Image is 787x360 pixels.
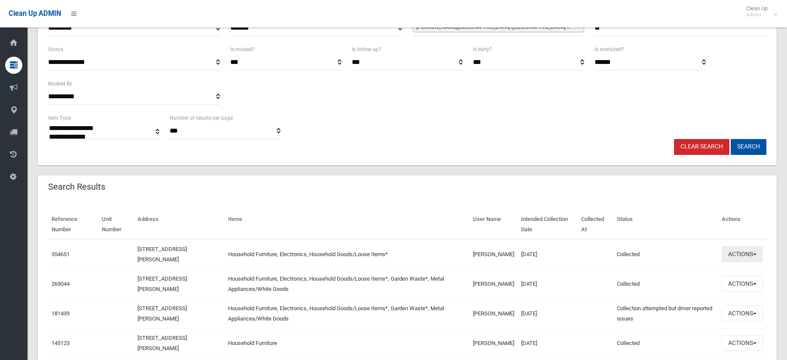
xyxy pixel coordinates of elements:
[170,113,233,123] label: Number of results per page
[470,210,518,239] th: User Name
[578,210,613,239] th: Collected At
[722,276,763,292] button: Actions
[742,5,776,18] span: Clean Up
[48,79,72,88] label: Booked By
[137,335,187,351] a: [STREET_ADDRESS][PERSON_NAME]
[470,328,518,358] td: [PERSON_NAME]
[518,239,578,269] td: [DATE]
[722,306,763,321] button: Actions
[613,210,718,239] th: Status
[52,340,70,346] a: 145123
[595,45,624,54] label: Is oversized?
[225,328,470,358] td: Household Furniture
[48,210,98,239] th: Reference Number
[38,178,116,195] header: Search Results
[518,299,578,328] td: [DATE]
[52,251,70,257] a: 354651
[137,305,187,322] a: [STREET_ADDRESS][PERSON_NAME]
[52,281,70,287] a: 269044
[613,328,718,358] td: Collected
[137,275,187,292] a: [STREET_ADDRESS][PERSON_NAME]
[9,9,61,18] span: Clean Up ADMIN
[98,210,134,239] th: Unit Number
[613,269,718,299] td: Collected
[225,299,470,328] td: Household Furniture, Electronics, Household Goods/Loose Items*, Garden Waste*, Metal Appliances/W...
[225,239,470,269] td: Household Furniture, Electronics, Household Goods/Loose Items*
[722,335,763,351] button: Actions
[470,299,518,328] td: [PERSON_NAME]
[746,12,768,18] small: Admin
[470,269,518,299] td: [PERSON_NAME]
[674,139,729,155] a: Clear Search
[134,210,225,239] th: Address
[613,299,718,328] td: Collection attempted but driver reported issues
[48,45,63,54] label: Status
[613,239,718,269] td: Collected
[518,269,578,299] td: [DATE]
[225,210,470,239] th: Items
[722,246,763,262] button: Actions
[518,210,578,239] th: Intended Collection Date
[731,139,766,155] button: Search
[718,210,766,239] th: Actions
[352,45,381,54] label: Is follow up?
[225,269,470,299] td: Household Furniture, Electronics, Household Goods/Loose Items*, Garden Waste*, Metal Appliances/W...
[470,239,518,269] td: [PERSON_NAME]
[137,246,187,263] a: [STREET_ADDRESS][PERSON_NAME]
[52,310,70,317] a: 181439
[48,113,71,123] label: Item Type
[518,328,578,358] td: [DATE]
[230,45,255,54] label: Is missed?
[473,45,492,54] label: Is early?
